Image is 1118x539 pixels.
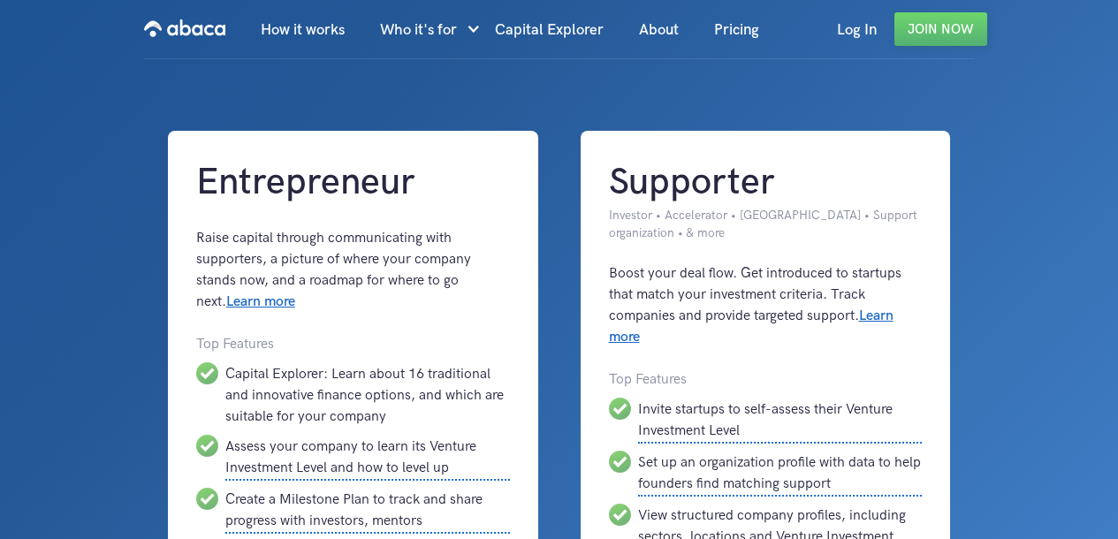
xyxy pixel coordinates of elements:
h1: Supporter [609,159,923,207]
div: Boost your deal flow. Get introduced to startups that match your investment criteria. Track compa... [609,263,923,348]
div: Investor • Accelerator • [GEOGRAPHIC_DATA] • Support organization • & more [609,207,923,242]
div: Set up an organization profile with data to help founders find matching support [638,451,923,497]
div: Top Features [196,334,510,355]
img: Abaca logo [144,14,225,42]
div: Invite startups to self-assess their Venture Investment Level [638,398,923,444]
div: Assess your company to learn its Venture Investment Level and how to level up [225,435,510,481]
a: Join Now [894,12,987,46]
h1: Entrepreneur [196,159,510,207]
div: Top Features [609,369,923,391]
a: Learn more [226,293,295,310]
div: Capital Explorer: Learn about 16 traditional and innovative finance options, and which are suitab... [225,362,510,428]
div: Create a Milestone Plan to track and share progress with investors, mentors [225,488,510,534]
div: Raise capital through communicating with supporters, a picture of where your company stands now, ... [196,228,510,313]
